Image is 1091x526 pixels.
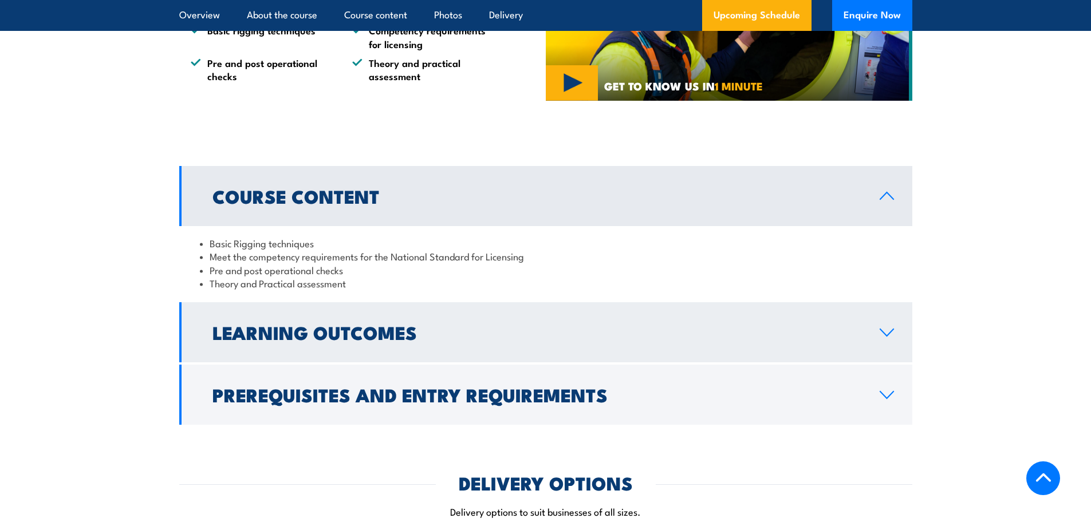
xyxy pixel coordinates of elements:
[179,505,912,518] p: Delivery options to suit businesses of all sizes.
[459,474,633,491] h2: DELIVERY OPTIONS
[179,166,912,226] a: Course Content
[179,365,912,425] a: Prerequisites and Entry Requirements
[352,56,493,83] li: Theory and practical assessment
[179,302,912,362] a: Learning Outcomes
[200,276,892,290] li: Theory and Practical assessment
[191,56,332,83] li: Pre and post operational checks
[715,77,763,94] strong: 1 MINUTE
[200,236,892,250] li: Basic Rigging techniques
[191,23,332,50] li: Basic rigging techniques
[604,81,763,91] span: GET TO KNOW US IN
[352,23,493,50] li: Competency requirements for licensing
[212,324,861,340] h2: Learning Outcomes
[212,188,861,204] h2: Course Content
[212,386,861,402] h2: Prerequisites and Entry Requirements
[200,250,892,263] li: Meet the competency requirements for the National Standard for Licensing
[200,263,892,276] li: Pre and post operational checks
